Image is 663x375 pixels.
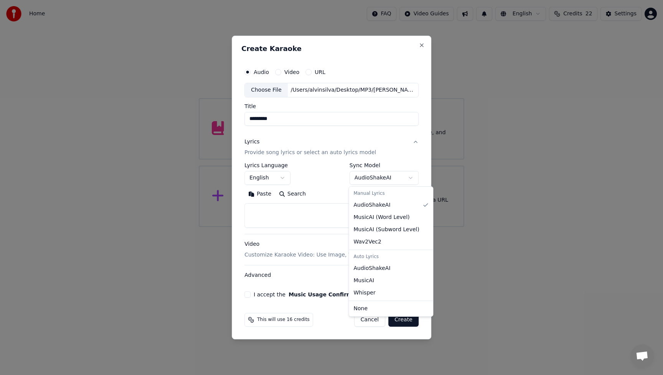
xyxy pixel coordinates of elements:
[351,252,432,262] div: Auto Lyrics
[354,238,381,246] span: Wav2Vec2
[354,226,419,234] span: MusicAI ( Subword Level )
[354,265,391,272] span: AudioShakeAI
[354,305,368,312] span: None
[354,277,374,285] span: MusicAI
[354,289,376,297] span: Whisper
[351,188,432,199] div: Manual Lyrics
[354,201,391,209] span: AudioShakeAI
[354,214,410,221] span: MusicAI ( Word Level )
